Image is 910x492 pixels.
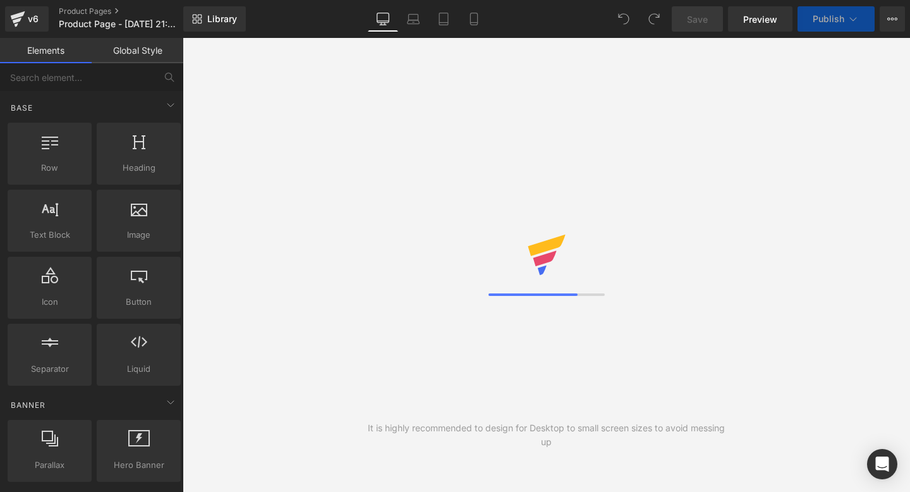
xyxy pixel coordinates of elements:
[11,458,88,472] span: Parallax
[9,399,47,411] span: Banner
[428,6,459,32] a: Tablet
[641,6,667,32] button: Redo
[59,19,180,29] span: Product Page - [DATE] 21:55:28
[100,295,177,309] span: Button
[11,362,88,376] span: Separator
[368,6,398,32] a: Desktop
[100,362,177,376] span: Liquid
[100,458,177,472] span: Hero Banner
[100,161,177,175] span: Heading
[59,6,204,16] a: Product Pages
[728,6,792,32] a: Preview
[867,449,897,479] div: Open Intercom Messenger
[813,14,844,24] span: Publish
[398,6,428,32] a: Laptop
[687,13,708,26] span: Save
[880,6,905,32] button: More
[365,421,729,449] div: It is highly recommended to design for Desktop to small screen sizes to avoid messing up
[5,6,49,32] a: v6
[611,6,636,32] button: Undo
[459,6,489,32] a: Mobile
[11,295,88,309] span: Icon
[11,161,88,175] span: Row
[92,38,183,63] a: Global Style
[25,11,41,27] div: v6
[11,228,88,242] span: Text Block
[183,6,246,32] a: New Library
[207,13,237,25] span: Library
[9,102,34,114] span: Base
[100,228,177,242] span: Image
[743,13,777,26] span: Preview
[798,6,875,32] button: Publish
